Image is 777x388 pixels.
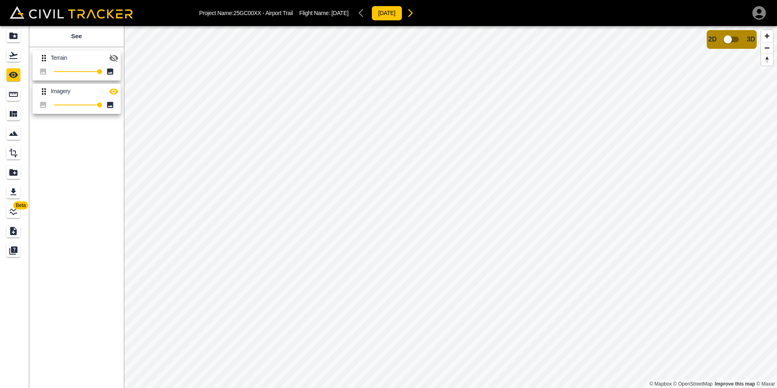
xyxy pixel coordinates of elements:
button: Reset bearing to north [761,54,773,65]
p: Flight Name: [300,10,349,16]
button: Zoom in [761,30,773,42]
a: Maxar [756,381,775,387]
p: Project Name: 25GC00XX - Airport Trail [199,10,293,16]
a: OpenStreetMap [673,381,713,387]
button: [DATE] [371,6,402,21]
a: Mapbox [649,381,672,387]
button: Zoom out [761,42,773,54]
span: 2D [708,36,716,43]
span: 3D [747,36,755,43]
a: Map feedback [715,381,755,387]
img: Civil Tracker [10,6,133,19]
canvas: Map [124,26,777,388]
span: [DATE] [332,10,349,16]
